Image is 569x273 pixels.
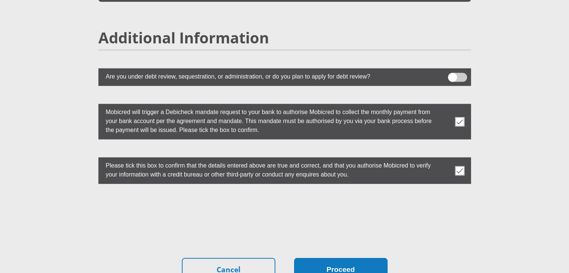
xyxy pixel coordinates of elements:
[98,29,471,47] h2: Additional Information
[98,157,434,181] label: Please tick this box to confirm that the details entered above are true and correct, and that you...
[98,104,434,136] label: Mobicred will trigger a Debicheck mandate request to your bank to authorise Mobicred to collect t...
[98,68,434,83] label: Are you under debt review, sequestration, or administration, or do you plan to apply for debt rev...
[228,202,342,231] iframe: reCAPTCHA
